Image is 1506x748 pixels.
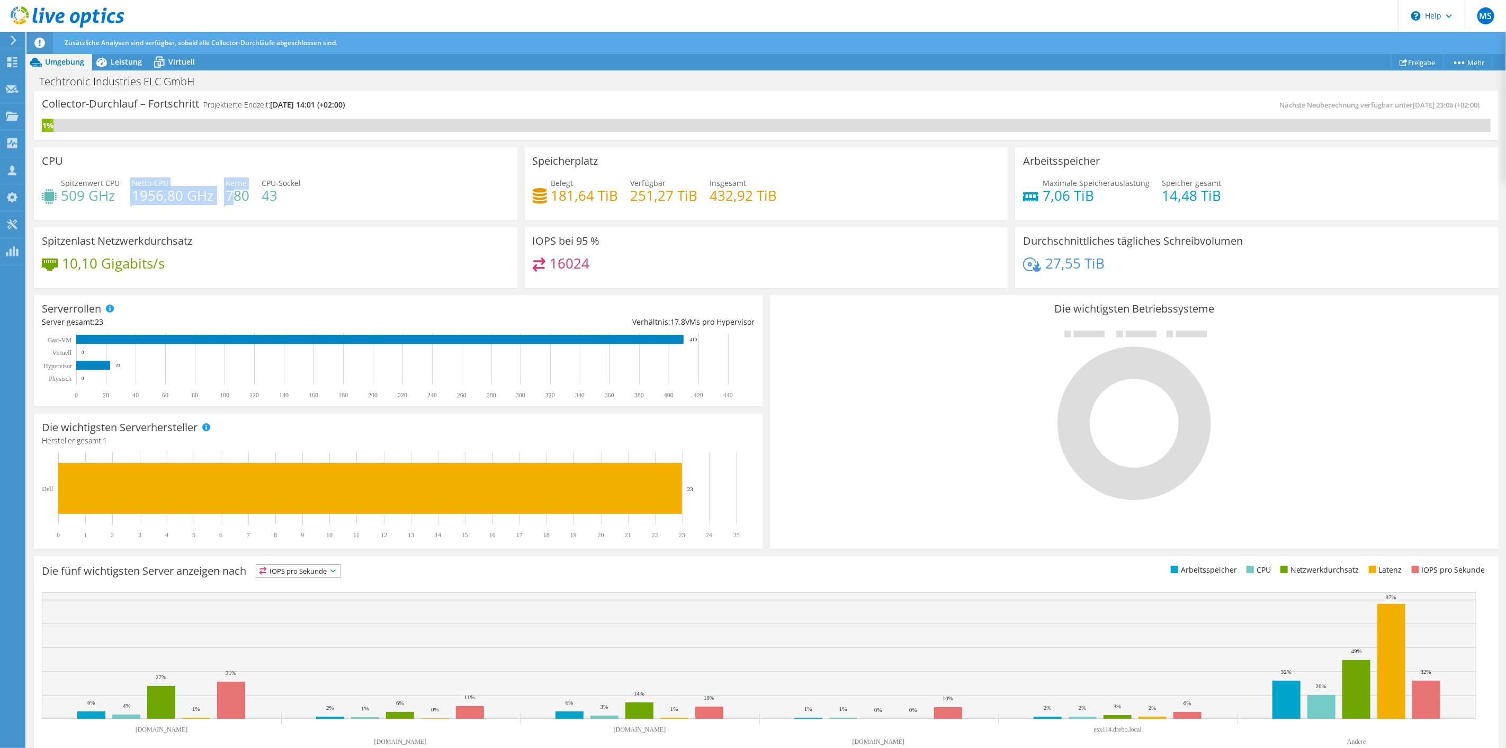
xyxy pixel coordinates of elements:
span: IOPS pro Sekunde [256,565,340,577]
span: Nächste Neuberechnung verfügbar unter [1279,100,1485,110]
text: 280 [487,391,496,399]
h4: 43 [262,190,301,201]
text: 380 [634,391,644,399]
text: 16 [489,531,496,539]
text: 13 [408,531,414,539]
text: 0 [82,376,84,381]
h4: 251,27 TiB [631,190,698,201]
text: 1% [670,706,678,712]
h4: 7,06 TiB [1043,190,1150,201]
text: 1% [804,706,812,712]
text: Gast-VM [48,336,72,344]
text: 25 [733,531,740,539]
text: 240 [427,391,437,399]
h3: CPU [42,155,63,167]
h4: 181,64 TiB [551,190,618,201]
span: 23 [95,317,103,327]
text: 17 [516,531,523,539]
text: 0% [431,706,439,713]
text: 220 [398,391,407,399]
text: 0 [57,531,60,539]
h4: 16024 [550,257,589,269]
text: 14 [435,531,441,539]
text: 100 [220,391,229,399]
h3: Durchschnittliches tägliches Schreibvolumen [1023,235,1243,247]
text: 9 [301,531,304,539]
text: 14% [634,690,644,697]
h4: 509 GHz [61,190,120,201]
li: CPU [1244,564,1271,576]
h3: Speicherplatz [533,155,598,167]
text: 410 [690,337,697,342]
text: 11 [353,531,360,539]
span: Verfügbar [631,178,666,188]
text: 2% [1044,705,1052,711]
text: 23 [679,531,685,539]
text: 21 [625,531,631,539]
text: Andere [1347,738,1366,745]
text: 15 [462,531,468,539]
text: 19 [570,531,577,539]
text: 49% [1351,648,1362,654]
text: 2 [111,531,114,539]
text: 20 [103,391,109,399]
text: 420 [694,391,703,399]
text: [DOMAIN_NAME] [136,726,188,733]
h3: Serverrollen [42,303,101,315]
text: 20% [1316,683,1326,689]
text: 10 [326,531,333,539]
text: 23 [115,363,121,368]
text: 32% [1281,669,1292,675]
span: [DATE] 23:06 (+02:00) [1413,100,1480,110]
text: 3 [138,531,141,539]
span: Belegt [551,178,573,188]
text: 10% [943,695,953,701]
h3: Die wichtigsten Serverhersteller [42,422,198,433]
text: 3% [600,704,608,710]
text: 340 [575,391,585,399]
text: 8 [274,531,277,539]
text: 320 [545,391,555,399]
span: Umgebung [45,57,84,67]
span: Netto-CPU [132,178,168,188]
text: Physisch [49,375,71,382]
text: 6% [566,699,573,706]
text: 1% [839,706,847,712]
text: 20 [598,531,604,539]
text: 180 [338,391,348,399]
text: 200 [368,391,378,399]
span: Virtuell [168,57,195,67]
text: Virtuell [52,349,71,357]
span: [DATE] 14:01 (+02:00) [270,100,345,110]
text: 0 [82,350,84,355]
text: 80 [192,391,198,399]
a: Mehr [1444,54,1493,70]
span: CPU-Sockel [262,178,301,188]
h3: Die wichtigsten Betriebssysteme [778,303,1491,315]
h4: 780 [226,190,249,201]
h4: 27,55 TiB [1045,257,1105,269]
h1: Techtronic Industries ELC GmbH [34,76,211,87]
span: Insgesamt [710,178,747,188]
text: 0% [874,707,882,713]
text: 400 [664,391,674,399]
text: 6% [87,699,95,706]
li: Arbeitsspeicher [1168,564,1237,576]
text: 27% [156,674,166,680]
text: 140 [279,391,289,399]
text: 160 [309,391,318,399]
div: Verhältnis: VMs pro Hypervisor [398,316,755,328]
text: 60 [162,391,168,399]
text: 0% [909,707,917,713]
text: [DOMAIN_NAME] [853,738,905,745]
text: 24 [706,531,712,539]
div: Server gesamt: [42,316,398,328]
text: 1 [84,531,87,539]
span: MS [1477,7,1494,24]
h4: Projektierte Endzeit: [203,99,345,111]
text: 23 [687,486,694,492]
text: 120 [249,391,259,399]
text: 40 [132,391,139,399]
text: 4% [123,702,131,709]
text: 4 [165,531,168,539]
